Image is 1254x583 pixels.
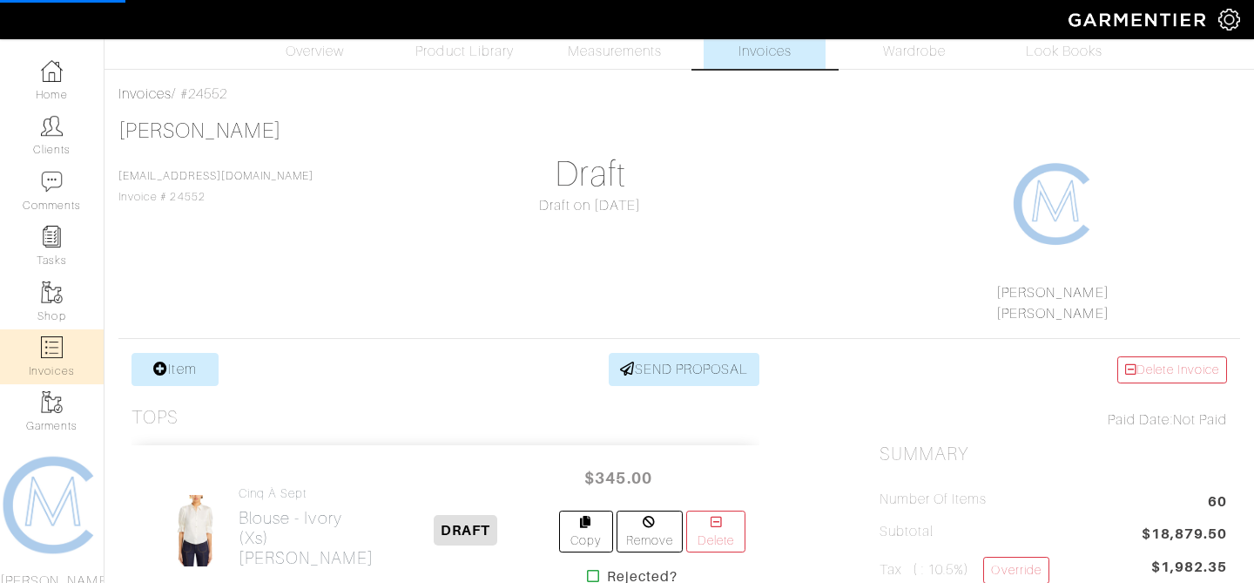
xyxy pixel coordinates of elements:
[131,407,179,429] h3: Tops
[118,86,172,102] a: Invoices
[568,41,663,62] span: Measurements
[1026,41,1103,62] span: Look Books
[239,486,374,501] h4: Cinq à Sept
[41,391,63,413] img: garments-icon-b7da505a4dc4fd61783c78ac3ca0ef83fa9d6f193b1c9dc38574b1d14d53ca28.png
[118,119,281,142] a: [PERSON_NAME]
[880,491,988,508] h5: Number of Items
[41,336,63,358] img: orders-icon-0abe47150d42831381b5fb84f609e132dff9fe21cb692f30cb5eec754e2cba89.png
[118,84,1240,105] div: / #24552
[559,511,613,552] a: Copy
[286,41,344,62] span: Overview
[41,60,63,82] img: dashboard-icon-dbcd8f5a0b271acd01030246c82b418ddd0df26cd7fceb0bd07c9910d44c42f6.png
[415,41,514,62] span: Product Library
[118,170,313,203] span: Invoice # 24552
[1011,160,1098,247] img: 1608267731955.png.png
[239,486,374,568] a: Cinq à Sept Blouse - Ivory (xs)[PERSON_NAME]
[609,353,760,386] a: SEND PROPOSAL
[41,115,63,137] img: clients-icon-6bae9207a08558b7cb47a8932f037763ab4055f8c8b6bfacd5dc20c3e0201464.png
[416,153,764,195] h1: Draft
[617,511,684,552] a: Remove
[1208,491,1227,515] span: 60
[566,459,671,497] span: $345.00
[131,353,219,386] a: Item
[686,511,745,552] a: Delete
[996,306,1109,322] a: [PERSON_NAME]
[1151,557,1227,578] span: $1,982.35
[883,41,946,62] span: Wardrobe
[996,285,1109,301] a: [PERSON_NAME]
[239,508,374,568] h2: Blouse - Ivory (xs) [PERSON_NAME]
[118,170,313,182] a: [EMAIL_ADDRESS][DOMAIN_NAME]
[1108,412,1173,428] span: Paid Date:
[165,494,225,567] img: LuDpSGSn1tqSiHXXucCogwJr
[41,281,63,303] img: garments-icon-b7da505a4dc4fd61783c78ac3ca0ef83fa9d6f193b1c9dc38574b1d14d53ca28.png
[41,226,63,247] img: reminder-icon-8004d30b9f0a5d33ae49ab947aed9ed385cf756f9e5892f1edd6e32f2345188e.png
[41,171,63,193] img: comment-icon-a0a6a9ef722e966f86d9cbdc48e553b5cf19dbc54f86b18d962a5391bc8f6eb6.png
[704,5,826,69] a: Invoices
[880,410,1227,430] div: Not Paid
[880,444,1227,465] h2: Summary
[1218,9,1240,31] img: gear-icon-white-bd11855cb880d31180b6d7d6211b90ccbf57a29d726f0c71d8c61bd08dd39cc2.png
[1142,524,1228,547] span: $18,879.50
[434,515,497,546] span: DRAFT
[1117,356,1227,383] a: Delete Invoice
[416,195,764,216] div: Draft on [DATE]
[738,41,792,62] span: Invoices
[880,524,934,540] h5: Subtotal
[1060,4,1218,35] img: garmentier-logo-header-white-b43fb05a5012e4ada735d5af1a66efaba907eab6374d6393d1fbf88cb4ef424d.png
